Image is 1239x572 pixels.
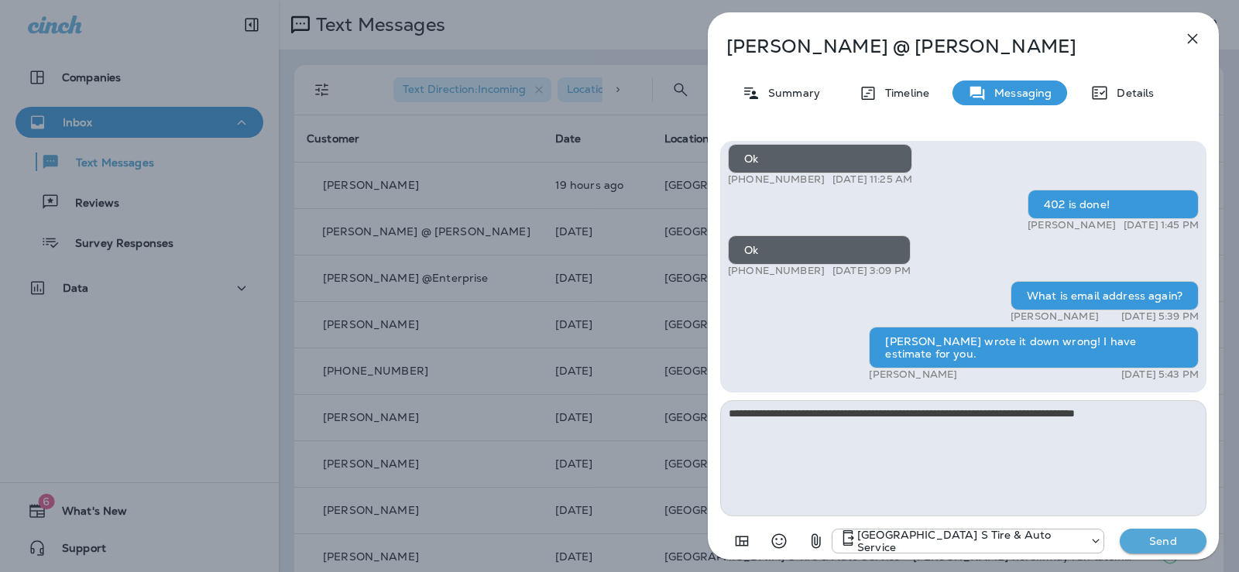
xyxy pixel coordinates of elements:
[987,87,1052,99] p: Messaging
[726,526,757,557] button: Add in a premade template
[832,265,911,277] p: [DATE] 3:09 PM
[728,235,911,265] div: Ok
[1121,310,1199,323] p: [DATE] 5:39 PM
[832,173,912,186] p: [DATE] 11:25 AM
[728,265,825,277] p: [PHONE_NUMBER]
[764,526,795,557] button: Select an emoji
[1124,219,1199,231] p: [DATE] 1:45 PM
[760,87,820,99] p: Summary
[1131,534,1196,548] p: Send
[1028,190,1199,219] div: 402 is done!
[728,144,912,173] div: Ok
[1011,310,1099,323] p: [PERSON_NAME]
[1109,87,1154,99] p: Details
[857,529,1082,553] p: [GEOGRAPHIC_DATA] S Tire & Auto Service
[1011,281,1199,310] div: What is email address again?
[1028,219,1116,231] p: [PERSON_NAME]
[1120,529,1206,553] button: Send
[869,368,957,381] p: [PERSON_NAME]
[728,173,825,186] p: [PHONE_NUMBER]
[877,87,929,99] p: Timeline
[869,327,1199,368] div: [PERSON_NAME] wrote it down wrong! I have estimate for you.
[1121,368,1199,381] p: [DATE] 5:43 PM
[726,36,1149,57] p: [PERSON_NAME] @ [PERSON_NAME]
[832,529,1103,553] div: +1 (301) 975-0024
